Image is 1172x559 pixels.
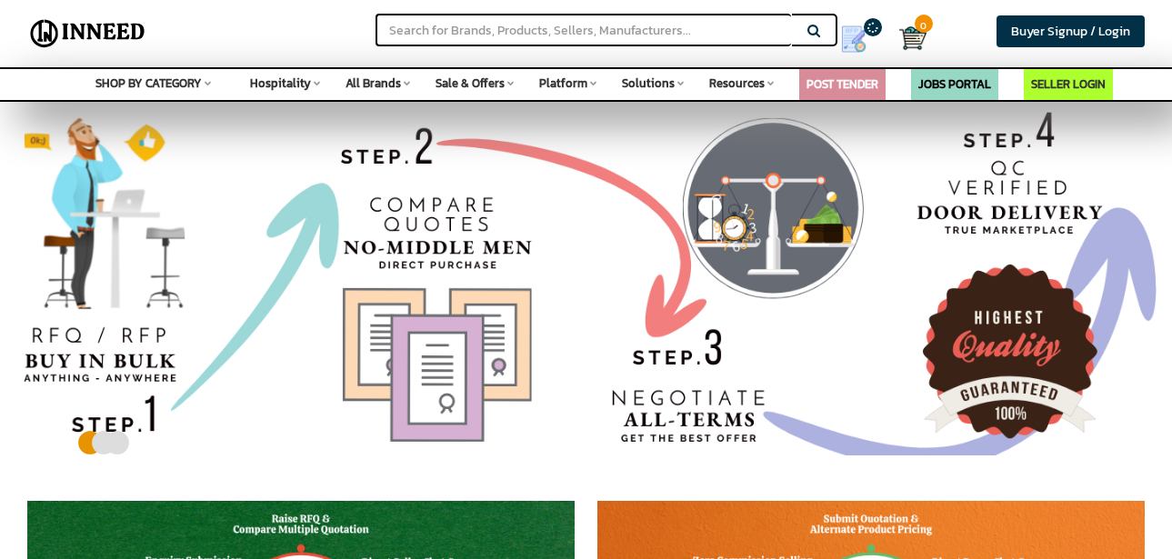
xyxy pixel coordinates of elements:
[25,11,151,56] img: Inneed.Market
[840,25,867,53] img: Show My Quotes
[346,75,401,92] span: All Brands
[1031,75,1106,93] a: SELLER LOGIN
[376,14,790,46] input: Search for Brands, Products, Sellers, Manufacturers...
[997,15,1145,47] a: Buyer Signup / Login
[436,75,505,92] span: Sale & Offers
[76,434,90,444] button: 1
[918,75,991,93] a: JOBS PORTAL
[806,75,878,93] a: POST TENDER
[622,75,675,92] span: Solutions
[250,75,311,92] span: Hospitality
[104,434,117,444] button: 3
[539,75,587,92] span: Platform
[899,25,927,52] img: Cart
[709,75,765,92] span: Resources
[90,434,104,444] button: 2
[1011,22,1130,41] span: Buyer Signup / Login
[95,75,202,92] span: SHOP BY CATEGORY
[823,18,899,60] a: my Quotes
[915,15,933,33] span: 0
[899,18,911,58] a: Cart 0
